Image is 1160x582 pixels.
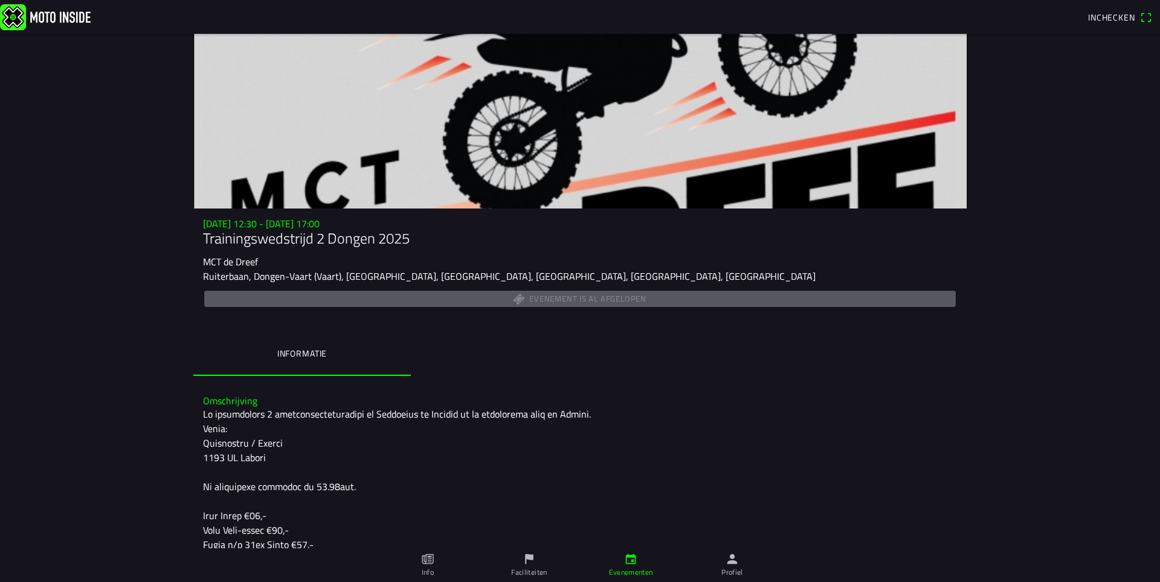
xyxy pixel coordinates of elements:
[511,567,547,578] ion-label: Faciliteiten
[721,567,743,578] ion-label: Profiel
[203,254,258,269] ion-text: MCT de Dreef
[203,395,957,407] h3: Omschrijving
[277,347,327,360] ion-label: Informatie
[1082,7,1158,27] a: Incheckenqr scanner
[624,552,637,566] ion-icon: calendar
[726,552,739,566] ion-icon: person
[203,218,957,230] h3: [DATE] 12:30 - [DATE] 17:00
[422,567,434,578] ion-label: Info
[1088,11,1135,24] span: Inchecken
[523,552,536,566] ion-icon: flag
[203,230,957,247] h1: Trainingswedstrijd 2 Dongen 2025
[421,552,434,566] ion-icon: paper
[609,567,653,578] ion-label: Evenementen
[203,269,816,283] ion-text: Ruiterbaan, Dongen-Vaart (Vaart), [GEOGRAPHIC_DATA], [GEOGRAPHIC_DATA], [GEOGRAPHIC_DATA], [GEOGR...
